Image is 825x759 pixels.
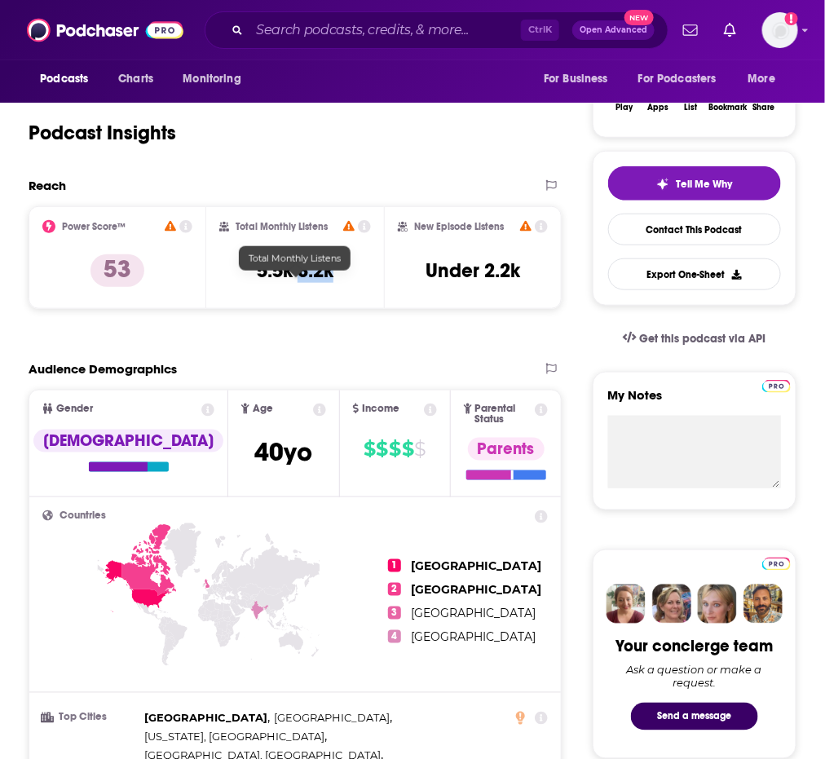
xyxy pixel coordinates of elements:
button: Show profile menu [762,12,798,48]
button: Send a message [631,703,758,730]
button: tell me why sparkleTell Me Why [608,166,781,201]
span: Age [253,404,273,414]
img: Podchaser - Follow, Share and Rate Podcasts [27,15,183,46]
label: My Notes [608,387,781,416]
div: List [685,103,698,113]
span: $ [377,436,388,462]
h3: Top Cities [42,713,138,723]
span: Parental Status [475,404,532,425]
button: open menu [171,64,262,95]
img: Sydney Profile [607,585,646,624]
div: Bookmark [708,103,747,113]
span: 4 [388,630,401,643]
span: Gender [56,404,93,414]
h1: Podcast Insights [29,121,176,145]
span: [GEOGRAPHIC_DATA] [274,712,390,725]
h2: Audience Demographics [29,361,177,377]
button: Open AdvancedNew [572,20,655,40]
span: Total Monthly Listens [249,253,341,264]
span: [US_STATE], [GEOGRAPHIC_DATA] [144,730,324,744]
span: For Business [544,68,608,90]
span: Countries [60,510,106,521]
img: User Profile [762,12,798,48]
a: Show notifications dropdown [717,16,743,44]
h2: Power Score™ [62,221,126,232]
img: Jules Profile [698,585,737,624]
div: Parents [468,438,545,461]
svg: Add a profile image [785,12,798,25]
span: [GEOGRAPHIC_DATA] [144,712,267,725]
div: Share [753,103,775,113]
span: Podcasts [40,68,88,90]
button: open menu [532,64,629,95]
span: $ [402,436,413,462]
p: 53 [90,254,144,287]
span: Charts [118,68,153,90]
span: $ [364,436,375,462]
button: open menu [628,64,740,95]
span: [GEOGRAPHIC_DATA] [411,559,541,574]
span: , [144,709,270,728]
button: open menu [29,64,109,95]
span: Get this podcast via API [640,332,766,346]
div: Your concierge team [615,637,773,657]
h2: New Episode Listens [414,221,504,232]
input: Search podcasts, credits, & more... [249,17,521,43]
span: [GEOGRAPHIC_DATA] [411,630,536,645]
span: , [144,728,327,747]
h2: Total Monthly Listens [236,221,328,232]
a: Charts [108,64,163,95]
a: Pro website [762,555,791,571]
a: Contact This Podcast [608,214,781,245]
div: [DEMOGRAPHIC_DATA] [33,430,223,452]
img: Podchaser Pro [762,558,791,571]
span: [GEOGRAPHIC_DATA] [411,583,541,598]
span: $ [414,436,426,462]
span: 1 [388,559,401,572]
button: open menu [737,64,796,95]
span: New [624,10,654,25]
div: Ask a question or make a request. [608,664,781,690]
a: Get this podcast via API [610,319,779,359]
img: tell me why sparkle [656,178,669,191]
a: Show notifications dropdown [677,16,704,44]
span: Open Advanced [580,26,647,34]
span: Tell Me Why [676,178,732,191]
span: $ [389,436,400,462]
div: Play [616,103,633,113]
h2: Reach [29,178,66,193]
span: More [748,68,776,90]
span: 3 [388,607,401,620]
img: Podchaser Pro [762,380,791,393]
span: Monitoring [183,68,240,90]
button: Export One-Sheet [608,258,781,290]
span: , [274,709,392,728]
a: Pro website [762,377,791,393]
span: Income [362,404,399,414]
span: Ctrl K [521,20,559,41]
span: 2 [388,583,401,596]
span: [GEOGRAPHIC_DATA] [411,607,536,621]
span: 40 yo [254,436,312,468]
img: Barbara Profile [652,585,691,624]
img: Jon Profile [743,585,783,624]
span: Logged in as AlkaNara [762,12,798,48]
div: Apps [647,103,668,113]
span: For Podcasters [638,68,717,90]
div: Search podcasts, credits, & more... [205,11,668,49]
h3: Under 2.2k [426,258,520,283]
